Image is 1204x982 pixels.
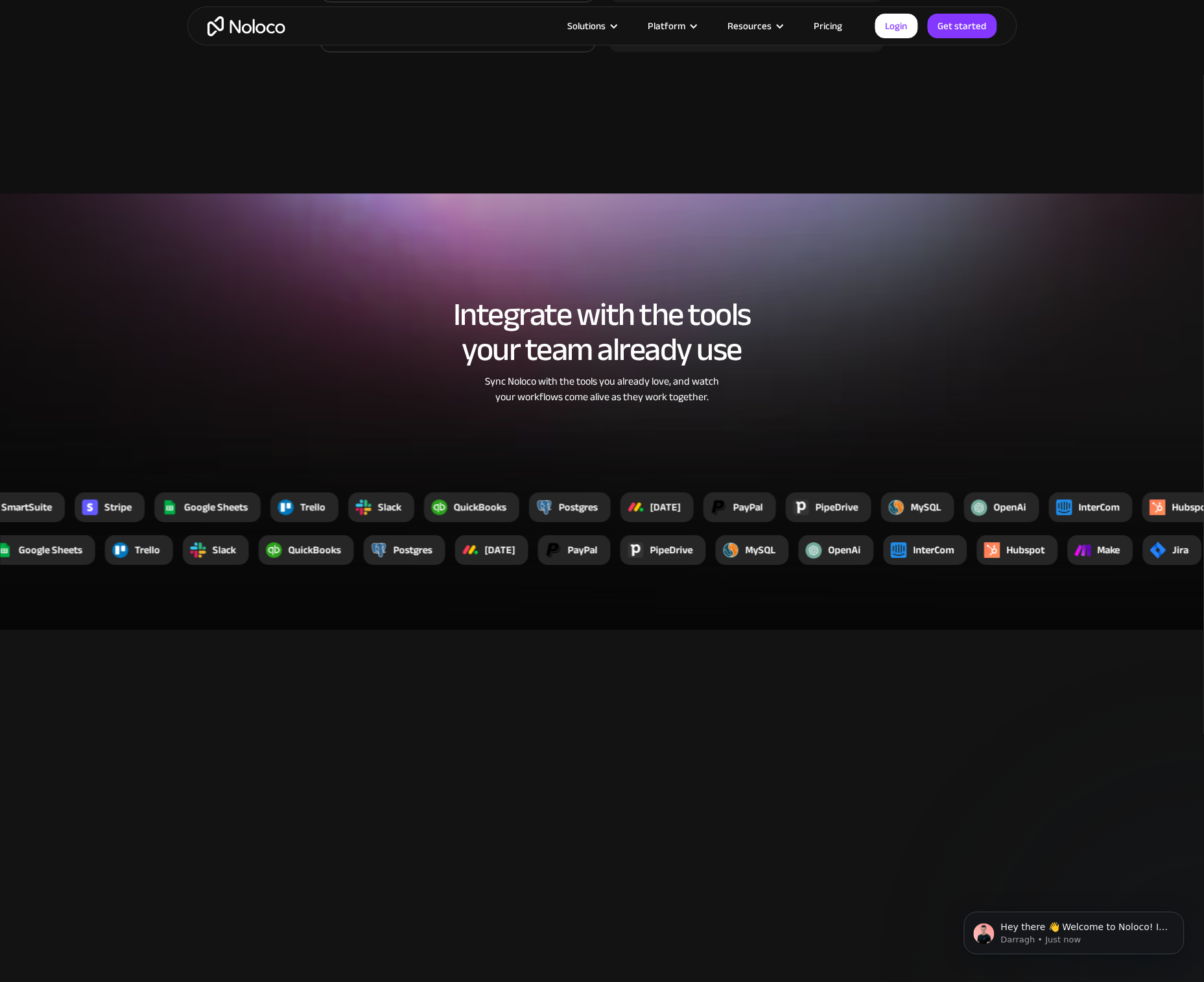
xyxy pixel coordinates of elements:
[911,499,941,515] div: MySQL
[184,499,248,515] div: Google Sheets
[816,499,858,515] div: PipeDrive
[1,499,52,515] div: SmartSuite
[19,542,82,558] div: Google Sheets
[746,542,776,558] div: MySQL
[829,542,861,558] div: OpenAi
[213,542,236,558] div: Slack
[559,499,598,515] div: Postgres
[632,18,712,34] div: Platform
[394,542,432,558] div: Postgres
[994,499,1026,515] div: OpenAi
[728,18,772,34] div: Resources
[1173,542,1189,558] div: Jira
[454,499,506,515] div: QuickBooks
[104,499,132,515] div: Stripe
[135,542,160,558] div: Trello
[552,18,632,34] div: Solutions
[914,542,954,558] div: InterCom
[1098,542,1120,558] div: Make
[733,499,763,515] div: PayPal
[485,542,515,558] div: [DATE]
[378,499,401,515] div: Slack
[568,18,606,34] div: Solutions
[300,499,325,515] div: Trello
[945,885,1204,976] iframe: Intercom notifications message
[568,542,598,558] div: PayPal
[875,14,918,38] a: Login
[1079,499,1120,515] div: InterCom
[1007,542,1045,558] div: Hubspot
[431,374,774,405] div: Sync Noloco with the tools you already love, and watch your workflows come alive as they work tog...
[289,542,341,558] div: QuickBooks
[648,18,686,34] div: Platform
[200,297,1004,367] h2: Integrate with the tools your team already use
[798,18,859,34] a: Pricing
[928,14,997,38] a: Get started
[712,18,798,34] div: Resources
[207,16,285,36] a: home
[650,499,681,515] div: [DATE]
[650,542,693,558] div: PipeDrive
